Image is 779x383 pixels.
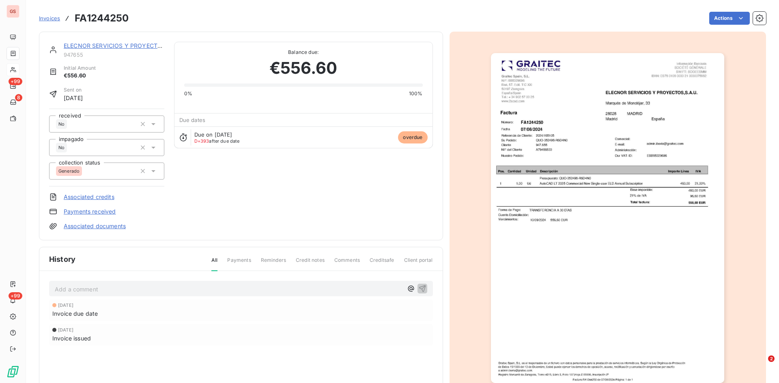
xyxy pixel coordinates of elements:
[58,327,73,332] span: [DATE]
[64,208,116,216] a: Payments received
[64,86,83,94] span: Sent on
[9,292,22,300] span: +99
[6,365,19,378] img: Logo LeanPay
[49,254,75,265] span: History
[709,12,750,25] button: Actions
[52,309,98,318] span: Invoice due date
[491,53,724,383] img: invoice_thumbnail
[58,303,73,308] span: [DATE]
[211,257,217,271] span: All
[64,94,83,102] span: [DATE]
[296,257,325,270] span: Credit notes
[194,131,232,138] span: Due on [DATE]
[64,64,96,72] span: Initial Amount
[58,169,80,173] span: Generado
[334,257,360,270] span: Comments
[15,94,22,101] span: 8
[75,11,129,26] h3: FA1244250
[194,139,240,143] span: after due date
[64,193,114,201] a: Associated credits
[184,90,192,97] span: 0%
[269,56,338,80] span: €556.60
[768,355,775,362] span: 2
[179,117,205,123] span: Due dates
[404,257,433,270] span: Client portal
[398,131,427,143] span: overdue
[64,72,96,80] span: €556.60
[58,145,65,150] span: No
[194,138,209,144] span: D+393
[64,42,184,49] a: ELECNOR SERVICIOS Y PROYECTOS,S.A.U.
[227,257,251,270] span: Payments
[184,49,423,56] span: Balance due:
[52,334,91,342] span: Invoice issued
[370,257,394,270] span: Creditsafe
[64,222,126,230] a: Associated documents
[6,5,19,18] div: GS
[64,51,164,58] span: 947655
[39,15,60,21] span: Invoices
[9,78,22,85] span: +99
[409,90,423,97] span: 100%
[39,14,60,22] a: Invoices
[261,257,286,270] span: Reminders
[58,122,65,126] span: No
[751,355,771,375] iframe: Intercom live chat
